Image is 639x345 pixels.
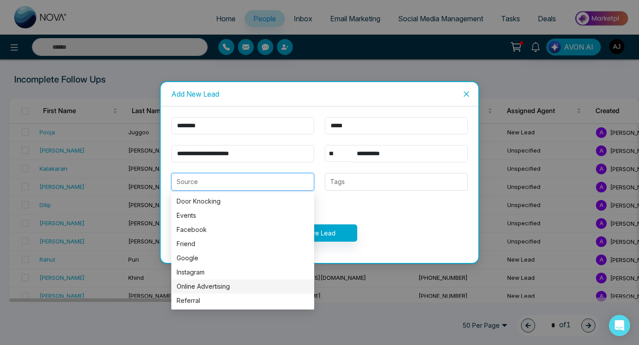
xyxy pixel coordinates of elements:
[177,296,309,306] div: Referral
[171,223,314,237] div: Facebook
[177,282,309,291] div: Online Advertising
[609,315,630,336] div: Open Intercom Messenger
[463,90,470,98] span: close
[171,208,314,223] div: Events
[171,194,314,208] div: Door Knocking
[171,265,314,279] div: Instagram
[171,237,314,251] div: Friend
[177,239,309,249] div: Friend
[177,253,309,263] div: Google
[177,267,309,277] div: Instagram
[177,225,309,235] div: Facebook
[171,89,468,99] div: Add New Lead
[177,211,309,220] div: Events
[282,224,357,242] button: Save Lead
[171,294,314,308] div: Referral
[177,196,309,206] div: Door Knocking
[171,279,314,294] div: Online Advertising
[454,82,478,106] button: Close
[171,251,314,265] div: Google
